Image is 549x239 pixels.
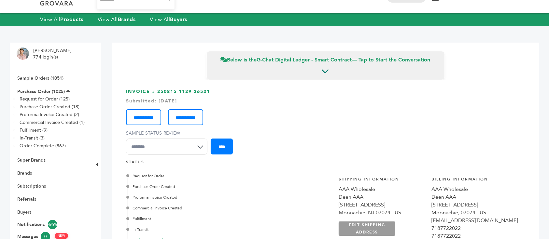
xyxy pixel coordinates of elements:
[55,233,68,239] span: NEW
[20,143,66,149] a: Order Complete (867)
[20,119,85,126] a: Commercial Invoice Created (1)
[431,224,518,232] div: 7187722022
[33,47,76,60] li: [PERSON_NAME] - 774 login(s)
[431,201,518,209] div: [STREET_ADDRESS]
[431,177,518,185] h4: Billing Information
[17,196,36,202] a: Referrals
[339,209,425,217] div: Moonachie, NJ 07074 - US
[17,209,31,215] a: Buyers
[339,193,425,201] div: Deen AAA
[60,16,83,23] strong: Products
[339,185,425,193] div: AAA Wholesale
[118,16,135,23] strong: Brands
[17,75,63,81] a: Sample Orders (1051)
[339,201,425,209] div: [STREET_ADDRESS]
[17,170,32,176] a: Brands
[128,194,266,200] div: Proforma Invoice Created
[128,184,266,190] div: Purchase Order Created
[339,221,395,236] a: EDIT SHIPPING ADDRESS
[431,193,518,201] div: Deen AAA
[339,177,425,185] h4: Shipping Information
[257,56,352,63] strong: G-Chat Digital Ledger - Smart Contract
[128,205,266,211] div: Commercial Invoice Created
[48,220,57,229] span: 4696
[126,98,525,104] div: Submitted: [DATE]
[126,88,525,160] h3: INVOICE # 250815-1129-36521
[126,159,525,168] h4: STATUS
[126,130,211,137] label: Sample Status Review
[20,104,79,110] a: Purchase Order Created (18)
[128,173,266,179] div: Request for Order
[98,16,136,23] a: View AllBrands
[128,227,266,232] div: In-Transit
[17,183,46,189] a: Subscriptions
[17,88,65,95] a: Purchase Order (1025)
[170,16,187,23] strong: Buyers
[128,216,266,222] div: Fulfillment
[40,16,83,23] a: View AllProducts
[20,135,45,141] a: In-Transit (3)
[431,209,518,217] div: Moonachie, 07074 - US
[17,157,46,163] a: Super Brands
[431,185,518,193] div: AAA Wholesale
[221,56,430,63] span: Below is the — Tap to Start the Conversation
[431,217,518,224] div: [EMAIL_ADDRESS][DOMAIN_NAME]
[20,112,79,118] a: Proforma Invoice Created (2)
[17,220,84,229] a: Notifications4696
[150,16,187,23] a: View AllBuyers
[20,96,70,102] a: Request for Order (125)
[20,127,48,133] a: Fulfillment (9)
